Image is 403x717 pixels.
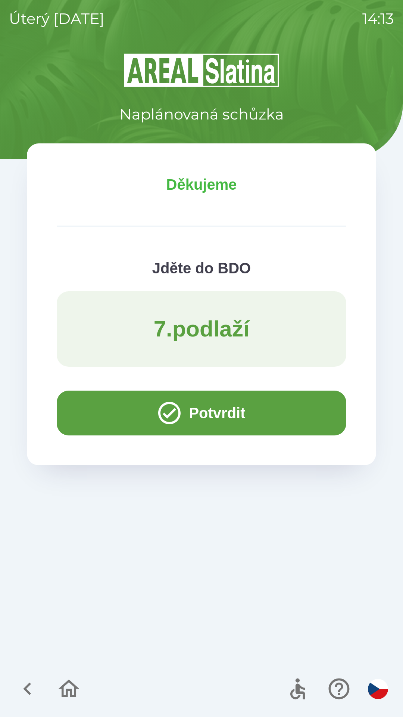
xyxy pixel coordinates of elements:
p: úterý [DATE] [9,7,104,30]
img: cs flag [368,679,388,699]
img: Logo [27,52,376,88]
p: Naplánovaná schůzka [119,103,284,125]
p: Jděte do BDO [57,257,346,279]
p: Děkujeme [57,173,346,196]
button: Potvrdit [57,391,346,435]
p: 7 . podlaží [154,315,250,343]
p: 14:13 [362,7,394,30]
